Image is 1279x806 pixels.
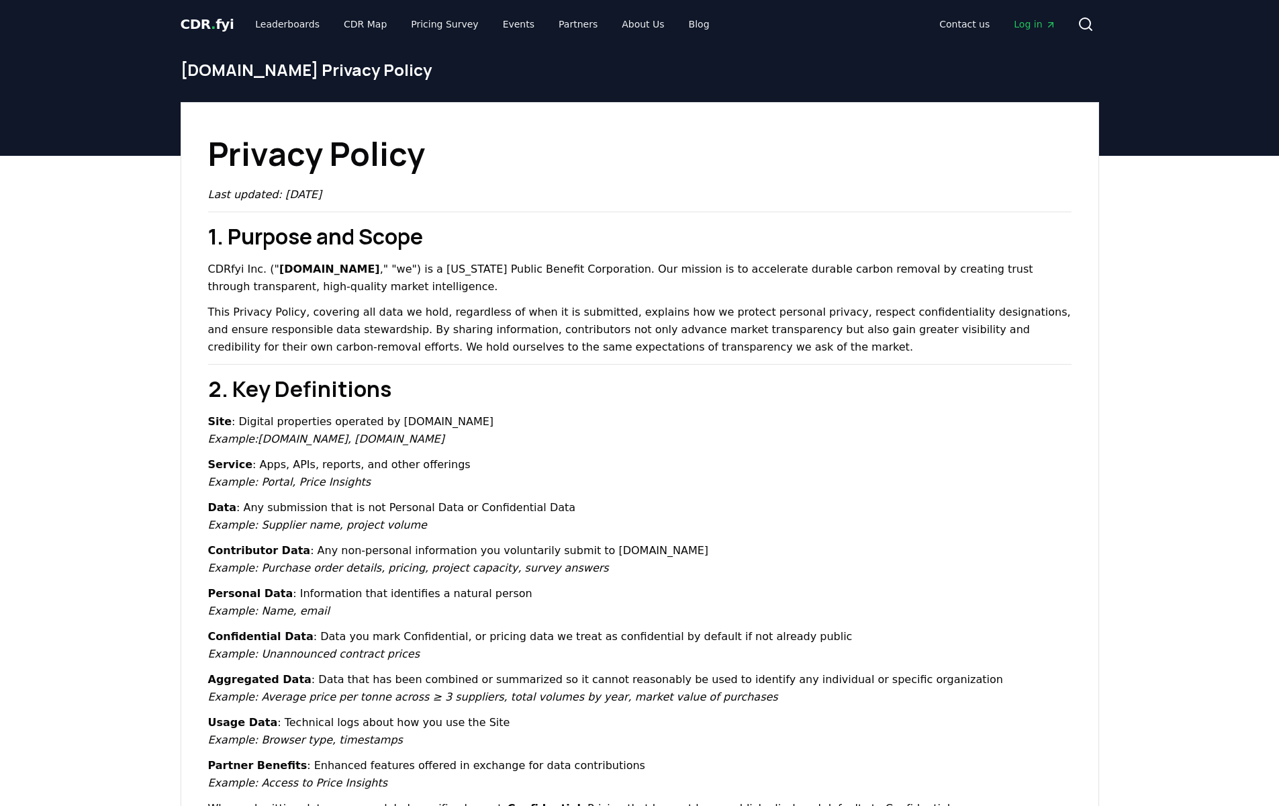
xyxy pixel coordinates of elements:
strong: Contributor Data [208,544,311,557]
h1: Privacy Policy [208,130,1072,178]
strong: [DOMAIN_NAME] [279,263,380,275]
p: : Data that has been combined or summarized so it cannot reasonably be used to identify any indiv... [208,671,1072,706]
p: : Any non-personal information you voluntarily submit to [DOMAIN_NAME] [208,542,1072,577]
p: This Privacy Policy, covering all data we hold, regardless of when it is submitted, explains how ... [208,304,1072,356]
strong: Usage Data [208,716,278,729]
em: Example: Portal, Price Insights [208,476,371,488]
a: About Us [611,12,675,36]
nav: Main [244,12,720,36]
p: : Technical logs about how you use the Site [208,714,1072,749]
a: Blog [678,12,720,36]
em: Example: , [DOMAIN_NAME] [208,433,444,445]
strong: Partner Benefits [208,759,307,772]
p: : Apps, APIs, reports, and other offerings [208,456,1072,491]
h2: 1. Purpose and Scope [208,220,1072,253]
em: Example: Unannounced contract prices [208,647,420,660]
a: Contact us [929,12,1000,36]
a: Leaderboards [244,12,330,36]
p: : Digital properties operated by [DOMAIN_NAME] [208,413,1072,448]
strong: Service [208,458,253,471]
em: Example: Supplier name, project volume [208,519,427,531]
h1: [DOMAIN_NAME] Privacy Policy [181,59,1099,81]
a: Pricing Survey [400,12,489,36]
em: Example: Access to Price Insights [208,776,388,789]
p: : Information that identifies a natural person [208,585,1072,620]
em: Last updated: [DATE] [208,188,322,201]
strong: Data [208,501,237,514]
em: Example: Purchase order details, pricing, project capacity, survey answers [208,562,609,574]
span: Log in [1014,17,1055,31]
a: Log in [1003,12,1066,36]
p: : Data you mark Confidential, or pricing data we treat as confidential by default if not already ... [208,628,1072,663]
a: Partners [548,12,608,36]
em: Example: Browser type, timestamps [208,733,403,746]
em: Example: Average price per tonne across ≥ 3 suppliers, total volumes by year, market value of pur... [208,690,778,703]
a: [DOMAIN_NAME] [258,433,348,445]
a: Events [492,12,545,36]
nav: Main [929,12,1066,36]
p: : Enhanced features offered in exchange for data contributions [208,757,1072,792]
em: Example: Name, email [208,604,330,617]
p: : Any submission that is not Personal Data or Confidential Data [208,499,1072,534]
span: . [211,16,216,32]
a: CDR Map [333,12,397,36]
strong: Aggregated Data [208,673,312,686]
strong: Confidential Data [208,630,314,643]
strong: Site [208,415,232,428]
strong: Personal Data [208,587,293,600]
a: CDR.fyi [181,15,234,34]
span: CDR fyi [181,16,234,32]
p: CDRfyi Inc. (" ," "we") is a [US_STATE] Public Benefit Corporation. Our mission is to accelerate ... [208,261,1072,296]
h2: 2. Key Definitions [208,373,1072,405]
